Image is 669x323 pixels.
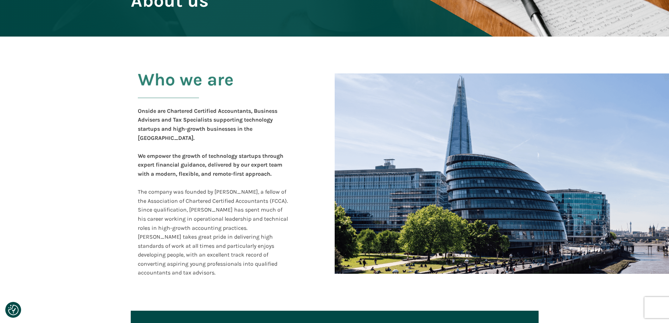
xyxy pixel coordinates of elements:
[8,305,19,315] button: Consent Preferences
[138,70,234,106] h2: Who we are
[138,108,277,141] b: Onside are Chartered Certified Accountants, Business Advisers and Tax Specialists supporting tech...
[138,106,290,277] div: The company was founded by [PERSON_NAME], a fellow of the Association of Chartered Certified Acco...
[138,153,283,168] b: We empower the growth of technology startups through expert financial guidance
[138,161,282,177] b: , delivered by our expert team with a modern, flexible, and remote-first approach.
[8,305,19,315] img: Revisit consent button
